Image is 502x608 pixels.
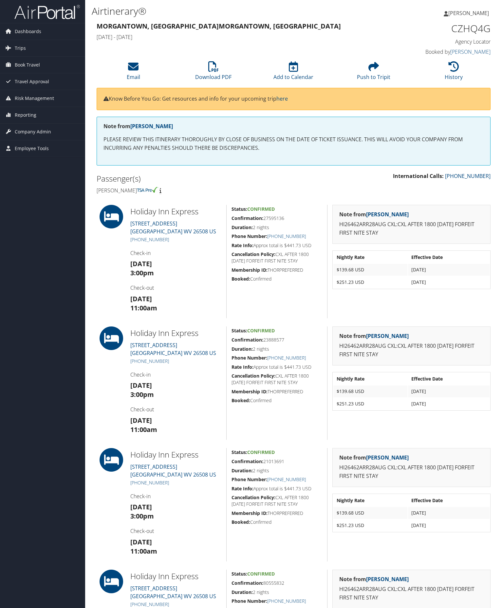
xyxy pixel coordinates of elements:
span: Reporting [15,107,36,123]
td: [DATE] [408,276,490,288]
a: [PHONE_NUMBER] [267,598,306,604]
h5: Confirmed [232,397,322,404]
td: [DATE] [408,398,490,410]
td: $139.68 USD [333,507,407,519]
a: Email [127,65,140,81]
strong: Phone Number: [232,355,267,361]
span: Confirmed [247,571,275,577]
strong: Confirmation: [232,458,263,464]
h5: 23888577 [232,337,322,343]
span: Travel Approval [15,73,49,90]
strong: [DATE] [130,502,152,511]
strong: Confirmation: [232,580,263,586]
h5: Confirmed [232,276,322,282]
a: [PHONE_NUMBER] [445,172,491,180]
h4: Check-out [130,527,221,535]
strong: Membership ID: [232,267,268,273]
strong: Status: [232,449,247,455]
strong: Note from [339,454,409,461]
span: Risk Management [15,90,54,107]
strong: Cancellation Policy: [232,373,275,379]
td: $251.23 USD [333,398,407,410]
strong: Note from [339,332,409,340]
h5: 2 nights [232,224,322,231]
strong: Status: [232,571,247,577]
strong: Note from [103,123,173,130]
a: [PHONE_NUMBER] [130,358,169,364]
img: airportal-logo.png [14,4,80,20]
td: $139.68 USD [333,385,407,397]
span: Confirmed [247,327,275,334]
strong: Booked: [232,276,250,282]
strong: 3:00pm [130,268,154,277]
a: [STREET_ADDRESS][GEOGRAPHIC_DATA] WV 26508 US [130,220,216,235]
p: Know Before You Go: Get resources and info for your upcoming trip [103,95,484,103]
strong: [DATE] [130,259,152,268]
p: HI26462ARR28AUG CXL:CXL AFTER 1800 [DATE] FORFEIT FIRST NITE STAY [339,463,484,480]
h2: Holiday Inn Express [130,571,221,582]
h5: 2 nights [232,346,322,352]
h1: Airtinerary® [92,4,361,18]
th: Effective Date [408,251,490,263]
a: [PHONE_NUMBER] [267,233,306,239]
th: Nightly Rate [333,373,407,385]
a: [PHONE_NUMBER] [130,601,169,607]
td: $139.68 USD [333,264,407,276]
a: [PHONE_NUMBER] [130,236,169,243]
span: Employee Tools [15,140,49,157]
h4: Check-in [130,371,221,378]
strong: Duration: [232,589,253,595]
span: Company Admin [15,124,51,140]
a: [STREET_ADDRESS][GEOGRAPHIC_DATA] WV 26508 US [130,585,216,600]
strong: 11:00am [130,304,157,312]
a: [STREET_ADDRESS][GEOGRAPHIC_DATA] WV 26508 US [130,463,216,478]
h4: Check-out [130,284,221,291]
td: $251.23 USD [333,520,407,531]
strong: 11:00am [130,547,157,556]
strong: Morgantown, [GEOGRAPHIC_DATA] Morgantown, [GEOGRAPHIC_DATA] [97,22,341,30]
p: HI26462ARR28AUG CXL:CXL AFTER 1800 [DATE] FORFEIT FIRST NITE STAY [339,220,484,237]
strong: Rate Info: [232,364,253,370]
span: [PERSON_NAME] [448,10,489,17]
strong: [DATE] [130,538,152,546]
a: [PERSON_NAME] [444,3,495,23]
img: tsa-precheck.png [137,187,158,193]
td: [DATE] [408,385,490,397]
strong: 11:00am [130,425,157,434]
strong: 3:00pm [130,390,154,399]
h5: CXL AFTER 1800 [DATE] FORFEIT FIRST NITE STAY [232,373,322,385]
strong: Duration: [232,224,253,230]
p: PLEASE REVIEW THIS ITINERARY THOROUGHLY BY CLOSE OF BUSINESS ON THE DATE OF TICKET ISSUANCE. THIS... [103,135,484,152]
strong: Phone Number: [232,476,267,482]
strong: Phone Number: [232,598,267,604]
th: Nightly Rate [333,251,407,263]
h5: 2 nights [232,589,322,596]
a: [PERSON_NAME] [366,454,409,461]
strong: Booked: [232,519,250,525]
span: Trips [15,40,26,56]
a: [STREET_ADDRESS][GEOGRAPHIC_DATA] WV 26508 US [130,342,216,357]
h2: Holiday Inn Express [130,206,221,217]
a: History [445,65,463,81]
h5: Approx total is $441.73 USD [232,242,322,249]
a: [PHONE_NUMBER] [130,480,169,486]
a: [PERSON_NAME] [450,48,491,55]
h2: Holiday Inn Express [130,449,221,460]
p: HI26462ARR28AUG CXL:CXL AFTER 1800 [DATE] FORFEIT FIRST NITE STAY [339,342,484,359]
strong: Duration: [232,346,253,352]
strong: Duration: [232,467,253,474]
a: [PERSON_NAME] [366,211,409,218]
td: [DATE] [408,264,490,276]
h4: Booked by [400,48,491,55]
h5: 27595136 [232,215,322,222]
strong: [DATE] [130,416,152,425]
h5: 2 nights [232,467,322,474]
strong: Membership ID: [232,388,268,395]
strong: Confirmation: [232,215,263,221]
h2: Holiday Inn Express [130,327,221,339]
strong: Booked: [232,397,250,403]
h4: Agency Locator [400,38,491,45]
h4: [PERSON_NAME] [97,187,289,194]
h4: Check-out [130,406,221,413]
strong: Status: [232,327,247,334]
